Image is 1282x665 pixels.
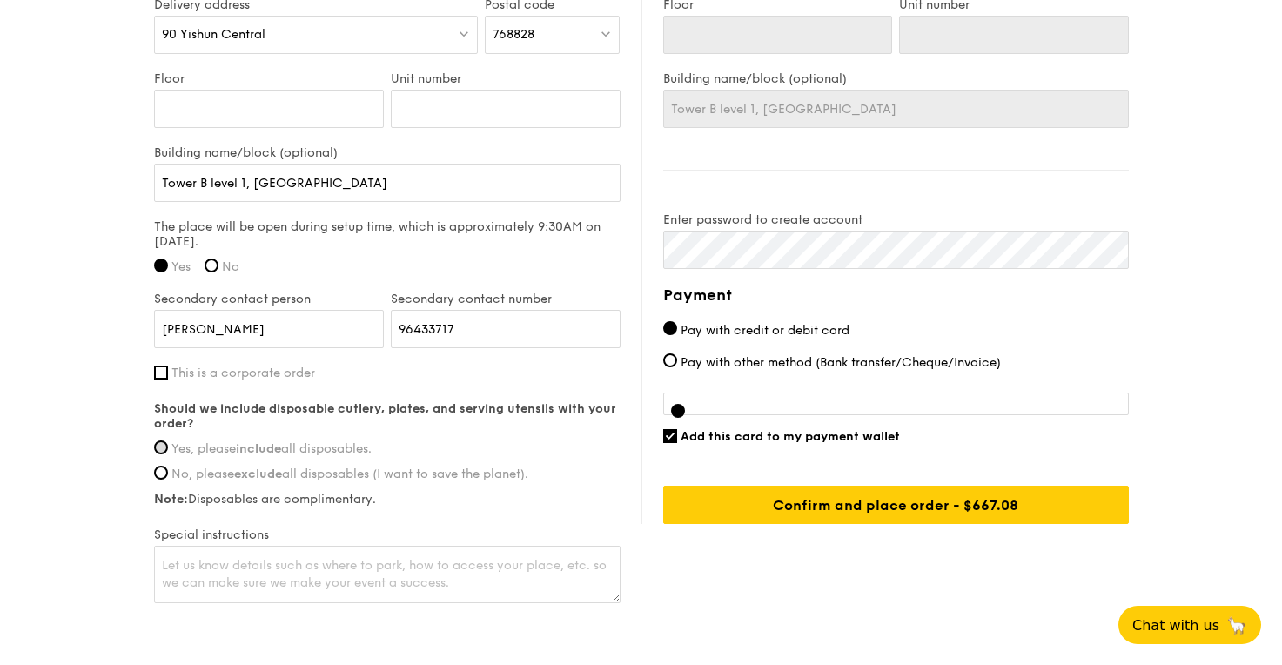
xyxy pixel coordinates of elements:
[154,492,188,507] strong: Note:
[236,441,281,456] strong: include
[154,466,168,480] input: No, pleaseexcludeall disposables (I want to save the planet).
[154,527,621,542] label: Special instructions
[234,467,282,481] strong: exclude
[154,440,168,454] input: Yes, pleaseincludeall disposables.
[154,366,168,380] input: This is a corporate order
[663,353,677,367] input: Pay with other method (Bank transfer/Cheque/Invoice)
[681,323,849,338] span: Pay with credit or debit card
[154,292,384,306] label: Secondary contact person
[171,441,372,456] span: Yes, please all disposables.
[154,259,168,272] input: Yes
[1132,617,1219,634] span: Chat with us
[663,321,677,335] input: Pay with credit or debit card
[663,212,1129,227] label: Enter password to create account
[154,401,616,431] strong: Should we include disposable cutlery, plates, and serving utensils with your order?
[681,429,900,444] span: Add this card to my payment wallet
[154,71,384,86] label: Floor
[458,27,470,40] img: icon-dropdown.fa26e9f9.svg
[391,71,621,86] label: Unit number
[162,27,265,42] span: 90 Yishun Central
[663,486,1129,524] input: Confirm and place order - $667.08
[154,492,621,507] label: Disposables are complimentary.
[663,283,1129,307] h4: Payment
[171,467,528,481] span: No, please all disposables (I want to save the planet).
[1226,615,1247,635] span: 🦙
[154,145,621,160] label: Building name/block (optional)
[171,259,191,274] span: Yes
[1118,606,1261,644] button: Chat with us🦙
[663,71,1129,86] label: Building name/block (optional)
[493,27,534,42] span: 768828
[222,259,239,274] span: No
[154,219,621,249] label: The place will be open during setup time, which is approximately 9:30AM on [DATE].
[205,259,218,272] input: No
[600,27,612,40] img: icon-dropdown.fa26e9f9.svg
[681,355,1001,370] span: Pay with other method (Bank transfer/Cheque/Invoice)
[171,366,315,380] span: This is a corporate order
[391,292,621,306] label: Secondary contact number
